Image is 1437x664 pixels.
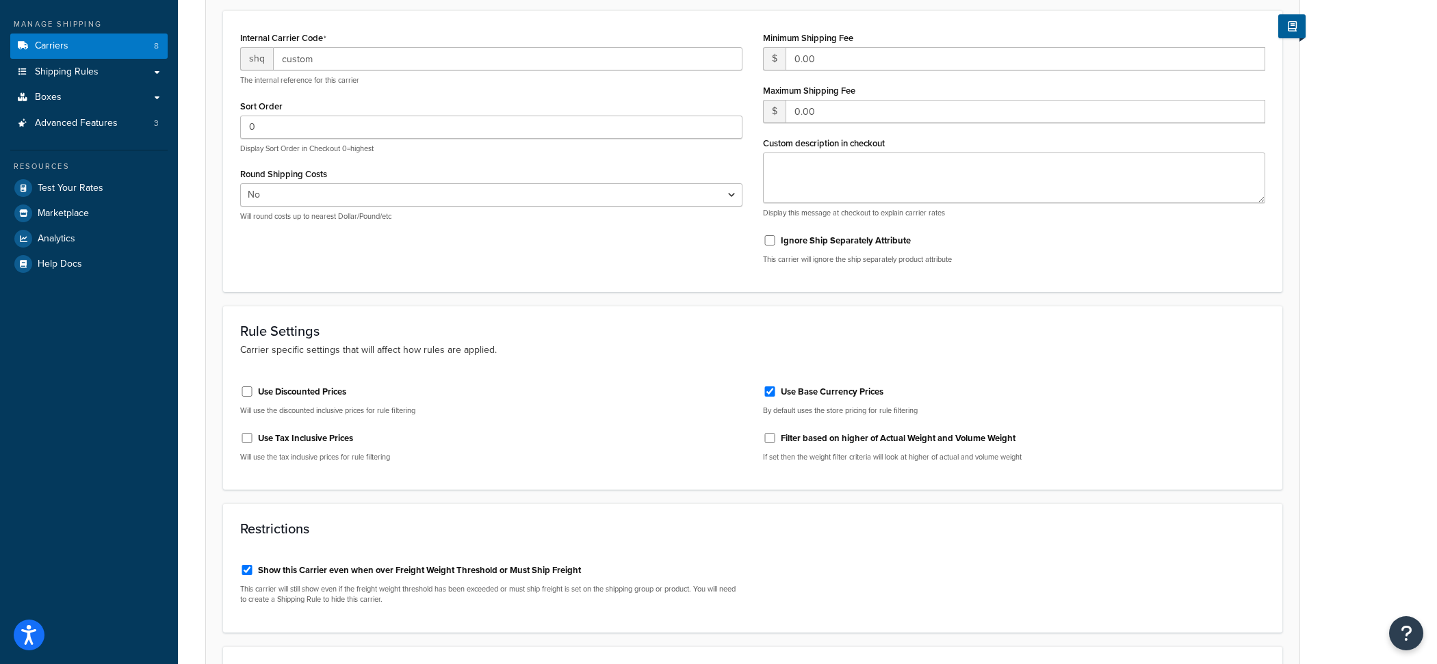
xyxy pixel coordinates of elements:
[763,85,855,96] label: Maximum Shipping Fee
[10,85,168,110] a: Boxes
[38,183,103,194] span: Test Your Rates
[240,144,742,154] p: Display Sort Order in Checkout 0=highest
[10,18,168,30] div: Manage Shipping
[240,47,273,70] span: shq
[258,386,346,398] label: Use Discounted Prices
[38,233,75,245] span: Analytics
[10,34,168,59] a: Carriers8
[258,564,581,576] label: Show this Carrier even when over Freight Weight Threshold or Must Ship Freight
[240,101,283,111] label: Sort Order
[240,169,327,179] label: Round Shipping Costs
[240,343,1265,358] p: Carrier specific settings that will affect how rules are applied.
[10,111,168,136] a: Advanced Features3
[763,138,885,148] label: Custom description in checkout
[240,521,1265,536] h3: Restrictions
[763,33,853,43] label: Minimum Shipping Fee
[10,252,168,276] a: Help Docs
[781,235,911,247] label: Ignore Ship Separately Attribute
[240,406,742,416] p: Will use the discounted inclusive prices for rule filtering
[1278,14,1306,38] button: Show Help Docs
[240,452,742,462] p: Will use the tax inclusive prices for rule filtering
[240,584,742,605] p: This carrier will still show even if the freight weight threshold has been exceeded or must ship ...
[240,323,1265,338] h3: Rule Settings
[35,118,118,129] span: Advanced Features
[763,208,1265,218] p: Display this message at checkout to explain carrier rates
[38,208,89,220] span: Marketplace
[240,211,742,222] p: Will round costs up to nearest Dollar/Pound/etc
[154,40,159,52] span: 8
[10,161,168,172] div: Resources
[38,258,82,270] span: Help Docs
[240,33,326,44] label: Internal Carrier Code
[763,100,786,123] span: $
[1389,616,1423,650] button: Open Resource Center
[240,75,742,85] p: The internal reference for this carrier
[154,118,159,129] span: 3
[10,111,168,136] li: Advanced Features
[781,432,1015,444] label: Filter based on higher of Actual Weight and Volume Weight
[10,226,168,251] a: Analytics
[10,201,168,226] a: Marketplace
[10,34,168,59] li: Carriers
[763,406,1265,416] p: By default uses the store pricing for rule filtering
[763,254,1265,265] p: This carrier will ignore the ship separately product attribute
[763,452,1265,462] p: If set then the weight filter criteria will look at higher of actual and volume weight
[35,92,62,103] span: Boxes
[10,176,168,200] a: Test Your Rates
[10,59,168,85] a: Shipping Rules
[35,66,99,78] span: Shipping Rules
[258,432,353,444] label: Use Tax Inclusive Prices
[763,47,786,70] span: $
[781,386,883,398] label: Use Base Currency Prices
[35,40,68,52] span: Carriers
